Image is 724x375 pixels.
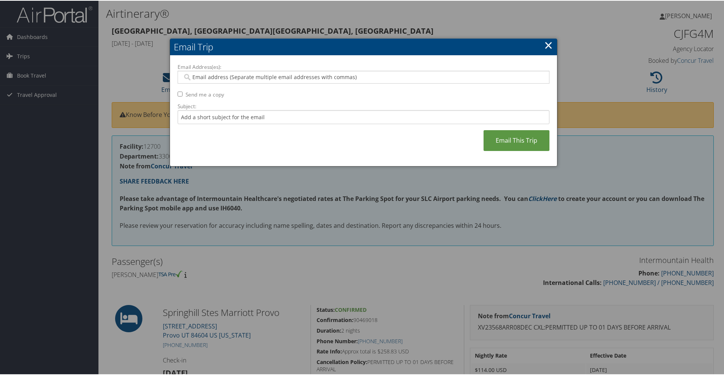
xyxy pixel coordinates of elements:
[186,90,224,98] label: Send me a copy
[178,102,549,109] label: Subject:
[544,37,553,52] a: ×
[183,73,544,80] input: Email address (Separate multiple email addresses with commas)
[178,62,549,70] label: Email Address(es):
[178,109,549,123] input: Add a short subject for the email
[170,38,557,54] h2: Email Trip
[484,129,549,150] a: Email This Trip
